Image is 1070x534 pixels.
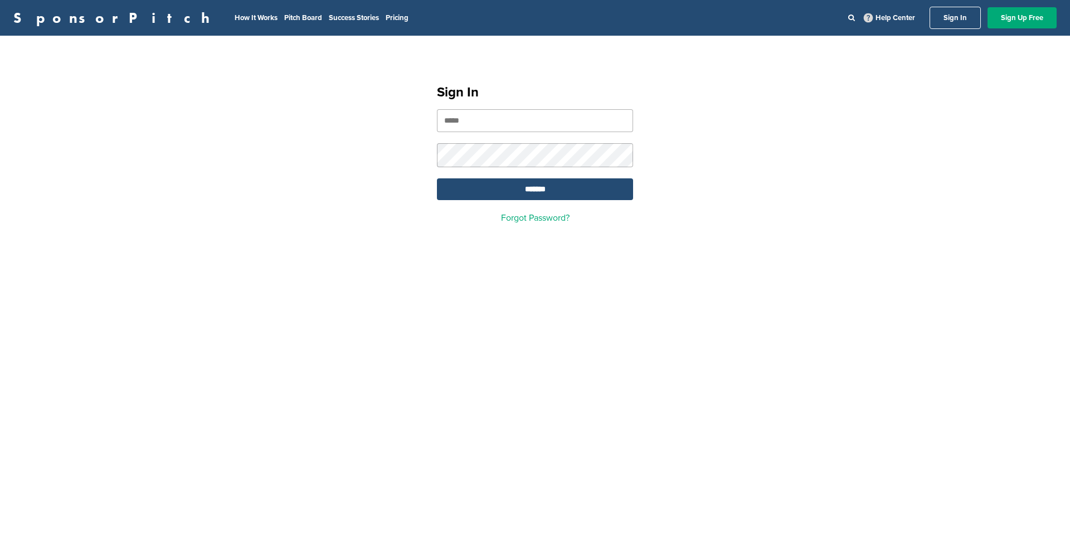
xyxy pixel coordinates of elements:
a: Success Stories [329,13,379,22]
a: Sign In [930,7,981,29]
a: Pitch Board [284,13,322,22]
a: How It Works [235,13,278,22]
h1: Sign In [437,82,633,103]
a: Forgot Password? [501,212,570,224]
a: Pricing [386,13,408,22]
a: Help Center [862,11,917,25]
a: Sign Up Free [988,7,1057,28]
a: SponsorPitch [13,11,217,25]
